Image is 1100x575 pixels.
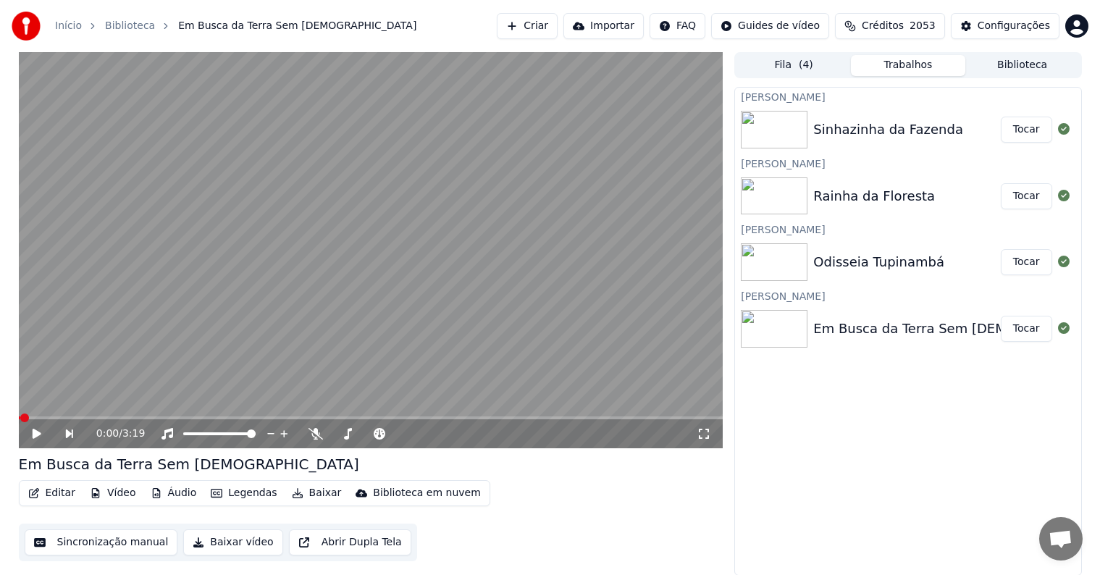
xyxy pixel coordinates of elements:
[1001,249,1052,275] button: Tocar
[1001,183,1052,209] button: Tocar
[1001,117,1052,143] button: Tocar
[96,427,131,441] div: /
[178,19,416,33] span: Em Busca da Terra Sem [DEMOGRAPHIC_DATA]
[105,19,155,33] a: Biblioteca
[1039,517,1083,561] a: Bate-papo aberto
[735,287,1080,304] div: [PERSON_NAME]
[735,220,1080,238] div: [PERSON_NAME]
[19,454,359,474] div: Em Busca da Terra Sem [DEMOGRAPHIC_DATA]
[951,13,1059,39] button: Configurações
[289,529,411,555] button: Abrir Dupla Tela
[910,19,936,33] span: 2053
[205,483,282,503] button: Legendas
[1001,316,1052,342] button: Tocar
[735,154,1080,172] div: [PERSON_NAME]
[835,13,945,39] button: Créditos2053
[862,19,904,33] span: Créditos
[813,186,935,206] div: Rainha da Floresta
[711,13,829,39] button: Guides de vídeo
[12,12,41,41] img: youka
[373,486,481,500] div: Biblioteca em nuvem
[55,19,82,33] a: Início
[497,13,558,39] button: Criar
[965,55,1080,76] button: Biblioteca
[145,483,203,503] button: Áudio
[84,483,142,503] button: Vídeo
[25,529,178,555] button: Sincronização manual
[563,13,644,39] button: Importar
[978,19,1050,33] div: Configurações
[799,58,813,72] span: ( 4 )
[813,252,944,272] div: Odisseia Tupinambá
[650,13,705,39] button: FAQ
[813,119,963,140] div: Sinhazinha da Fazenda
[183,529,282,555] button: Baixar vídeo
[22,483,81,503] button: Editar
[122,427,145,441] span: 3:19
[736,55,851,76] button: Fila
[286,483,348,503] button: Baixar
[851,55,965,76] button: Trabalhos
[96,427,119,441] span: 0:00
[735,88,1080,105] div: [PERSON_NAME]
[55,19,416,33] nav: breadcrumb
